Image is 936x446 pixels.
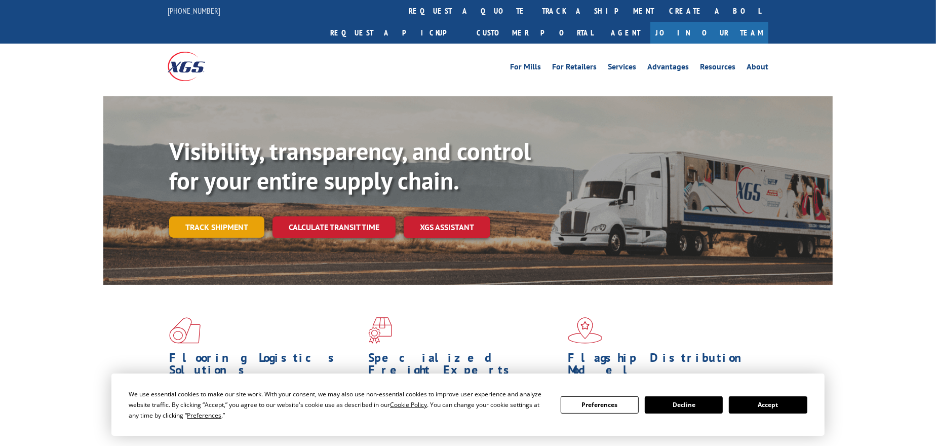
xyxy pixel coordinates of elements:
[272,216,396,238] a: Calculate transit time
[404,216,490,238] a: XGS ASSISTANT
[111,374,825,436] div: Cookie Consent Prompt
[747,63,768,74] a: About
[729,396,807,414] button: Accept
[700,63,735,74] a: Resources
[647,63,689,74] a: Advantages
[187,411,221,420] span: Preferences
[129,389,548,421] div: We use essential cookies to make our site work. With your consent, we may also use non-essential ...
[568,317,603,344] img: xgs-icon-flagship-distribution-model-red
[601,22,650,44] a: Agent
[368,427,494,438] a: Learn More >
[608,63,636,74] a: Services
[650,22,768,44] a: Join Our Team
[561,396,639,414] button: Preferences
[645,396,723,414] button: Decline
[169,352,361,381] h1: Flooring Logistics Solutions
[168,6,220,16] a: [PHONE_NUMBER]
[568,352,759,381] h1: Flagship Distribution Model
[552,63,597,74] a: For Retailers
[469,22,601,44] a: Customer Portal
[169,135,531,196] b: Visibility, transparency, and control for your entire supply chain.
[368,352,560,381] h1: Specialized Freight Experts
[169,427,295,438] a: Learn More >
[169,216,264,238] a: Track shipment
[368,317,392,344] img: xgs-icon-focused-on-flooring-red
[323,22,469,44] a: Request a pickup
[169,317,201,344] img: xgs-icon-total-supply-chain-intelligence-red
[390,400,427,409] span: Cookie Policy
[510,63,541,74] a: For Mills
